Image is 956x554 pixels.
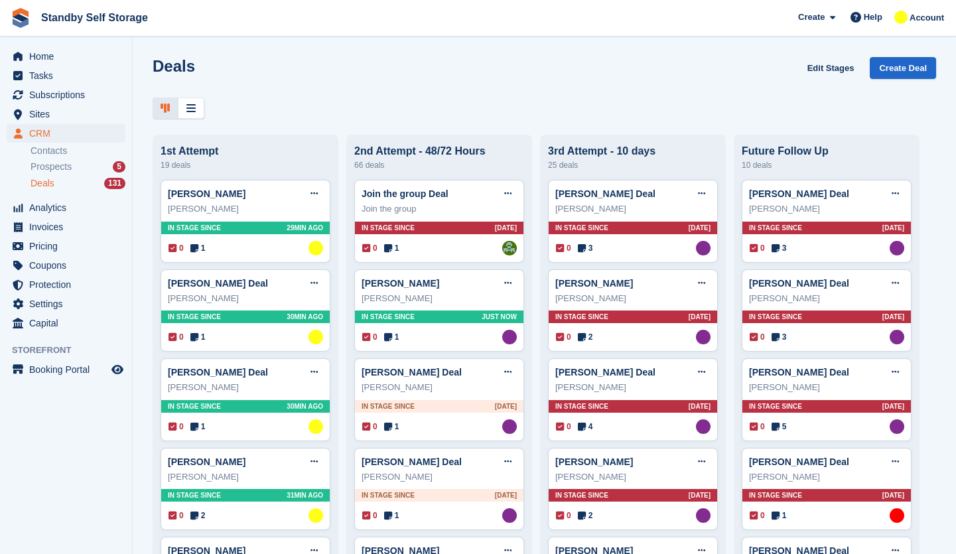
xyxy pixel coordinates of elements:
span: 1 [384,242,399,254]
a: menu [7,237,125,255]
div: 2nd Attempt - 48/72 Hours [354,145,524,157]
span: In stage since [555,312,608,322]
span: 0 [556,421,571,433]
a: menu [7,218,125,236]
a: menu [7,256,125,275]
span: [DATE] [689,223,711,233]
span: 29MIN AGO [287,223,323,233]
span: 0 [362,421,377,433]
span: 0 [169,421,184,433]
div: [PERSON_NAME] [749,381,904,394]
span: 0 [750,510,765,521]
span: In stage since [749,223,802,233]
span: Settings [29,295,109,313]
span: 2 [578,510,593,521]
a: [PERSON_NAME] Deal [168,367,268,378]
span: [DATE] [882,223,904,233]
span: Booking Portal [29,360,109,379]
a: menu [7,295,125,313]
span: Capital [29,314,109,332]
span: 0 [169,242,184,254]
span: In stage since [555,490,608,500]
img: Sue Ford [890,241,904,255]
a: Sue Ford [502,508,517,523]
span: 3 [578,242,593,254]
a: [PERSON_NAME] Deal [749,278,849,289]
span: 0 [169,331,184,343]
h1: Deals [153,57,195,75]
span: Pricing [29,237,109,255]
a: menu [7,124,125,143]
a: Create Deal [870,57,936,79]
img: Sue Ford [696,241,711,255]
span: 1 [384,421,399,433]
span: 0 [362,242,377,254]
span: [DATE] [689,312,711,322]
div: 19 deals [161,157,330,173]
span: 3 [772,242,787,254]
div: [PERSON_NAME] [555,292,711,305]
a: menu [7,275,125,294]
div: [PERSON_NAME] [749,292,904,305]
a: Deals 131 [31,176,125,190]
a: [PERSON_NAME] Deal [749,456,849,467]
span: In stage since [362,223,415,233]
span: 30MIN AGO [287,401,323,411]
span: Storefront [12,344,132,357]
span: Sites [29,105,109,123]
img: Sue Ford [696,330,711,344]
span: In stage since [168,401,221,411]
span: Create [798,11,825,24]
span: 1 [384,510,399,521]
span: 0 [750,242,765,254]
a: Preview store [109,362,125,378]
span: In stage since [168,312,221,322]
div: 66 deals [354,157,524,173]
span: Account [910,11,944,25]
a: Join the group Deal [362,188,448,199]
img: Steve Hambridge [502,241,517,255]
a: [PERSON_NAME] Deal [749,188,849,199]
span: [DATE] [495,490,517,500]
div: [PERSON_NAME] [555,381,711,394]
a: Sue Ford [696,419,711,434]
div: 5 [113,161,125,173]
span: In stage since [555,401,608,411]
a: [PERSON_NAME] Deal [362,367,462,378]
span: 2 [190,510,206,521]
img: Sue Ford [890,330,904,344]
span: 31MIN AGO [287,490,323,500]
span: Protection [29,275,109,294]
a: menu [7,66,125,85]
a: [PERSON_NAME] Deal [362,456,462,467]
span: 2 [578,331,593,343]
span: In stage since [749,490,802,500]
span: Prospects [31,161,72,173]
a: Aaron Winter [890,508,904,523]
span: [DATE] [689,490,711,500]
img: Sue Ford [502,419,517,434]
span: In stage since [362,490,415,500]
div: Join the group [362,202,517,216]
span: [DATE] [882,312,904,322]
img: Glenn Fisher [308,419,323,434]
img: Glenn Fisher [308,330,323,344]
span: 3 [772,331,787,343]
span: Home [29,47,109,66]
div: [PERSON_NAME] [168,292,323,305]
div: [PERSON_NAME] [362,381,517,394]
span: [DATE] [689,401,711,411]
div: Future Follow Up [742,145,912,157]
div: 1st Attempt [161,145,330,157]
img: Sue Ford [696,508,711,523]
a: menu [7,47,125,66]
div: [PERSON_NAME] [168,470,323,484]
span: 0 [362,331,377,343]
span: 5 [772,421,787,433]
span: In stage since [362,401,415,411]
